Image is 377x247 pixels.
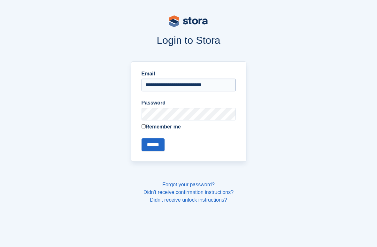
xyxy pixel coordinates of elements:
[169,15,208,27] img: stora-logo-53a41332b3708ae10de48c4981b4e9114cc0af31d8433b30ea865607fb682f29.svg
[143,189,234,195] a: Didn't receive confirmation instructions?
[142,70,236,78] label: Email
[142,99,236,107] label: Password
[150,197,227,203] a: Didn't receive unlock instructions?
[142,124,146,128] input: Remember me
[162,182,215,187] a: Forgot your password?
[142,123,236,131] label: Remember me
[45,35,332,46] h1: Login to Stora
